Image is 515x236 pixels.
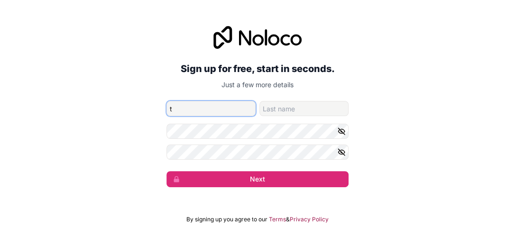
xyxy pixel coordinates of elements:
input: Confirm password [166,145,349,160]
span: By signing up you agree to our [186,216,267,223]
input: family-name [259,101,349,116]
input: Password [166,124,349,139]
span: & [286,216,290,223]
a: Terms [269,216,286,223]
h2: Sign up for free, start in seconds. [166,60,349,77]
button: Next [166,171,349,187]
input: given-name [166,101,256,116]
p: Just a few more details [166,80,349,90]
a: Privacy Policy [290,216,329,223]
